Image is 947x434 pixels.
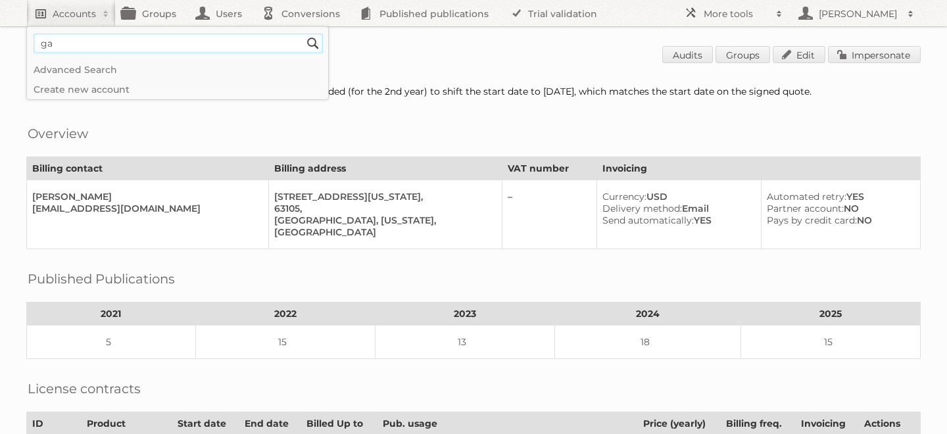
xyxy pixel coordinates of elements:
span: Send automatically: [602,214,694,226]
h2: License contracts [28,379,141,398]
th: VAT number [502,157,596,180]
td: 13 [375,325,554,359]
th: 2023 [375,302,554,325]
th: Billing address [268,157,502,180]
input: Search [303,34,323,53]
div: Email [602,203,750,214]
div: USD [602,191,750,203]
h2: More tools [704,7,769,20]
div: [PERSON_NAME] [32,191,258,203]
td: – [502,180,596,249]
td: 15 [741,325,921,359]
th: 2024 [554,302,741,325]
h1: Account 78257: Caleres [26,46,921,66]
h2: [PERSON_NAME] [815,7,901,20]
div: YES [602,214,750,226]
th: 2022 [195,302,375,325]
h2: Overview [28,124,88,143]
div: 63105, [274,203,491,214]
a: Advanced Search [27,60,328,80]
span: Automated retry: [767,191,846,203]
span: Delivery method: [602,203,682,214]
div: [EMAIL_ADDRESS][DOMAIN_NAME] [32,203,258,214]
a: Edit [773,46,825,63]
span: Pays by credit card: [767,214,857,226]
span: Partner account: [767,203,844,214]
h2: Published Publications [28,269,175,289]
div: [STREET_ADDRESS][US_STATE], [274,191,491,203]
div: [GEOGRAPHIC_DATA] [274,226,491,238]
a: Impersonate [828,46,921,63]
h2: Accounts [53,7,96,20]
a: Groups [716,46,770,63]
td: 18 [554,325,741,359]
th: 2021 [27,302,196,325]
a: Create new account [27,80,328,99]
th: 2025 [741,302,921,325]
td: 5 [27,325,196,359]
th: Billing contact [27,157,269,180]
div: NO [767,203,910,214]
a: Audits [662,46,713,63]
span: Currency: [602,191,646,203]
td: 15 [195,325,375,359]
th: Invoicing [596,157,920,180]
div: [GEOGRAPHIC_DATA], [US_STATE], [274,214,491,226]
div: NO [767,214,910,226]
div: YES [767,191,910,203]
div: Contract 107094 renews every 24 months. Contract 112648 was added (for the 2nd year) to shift the... [26,85,921,97]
